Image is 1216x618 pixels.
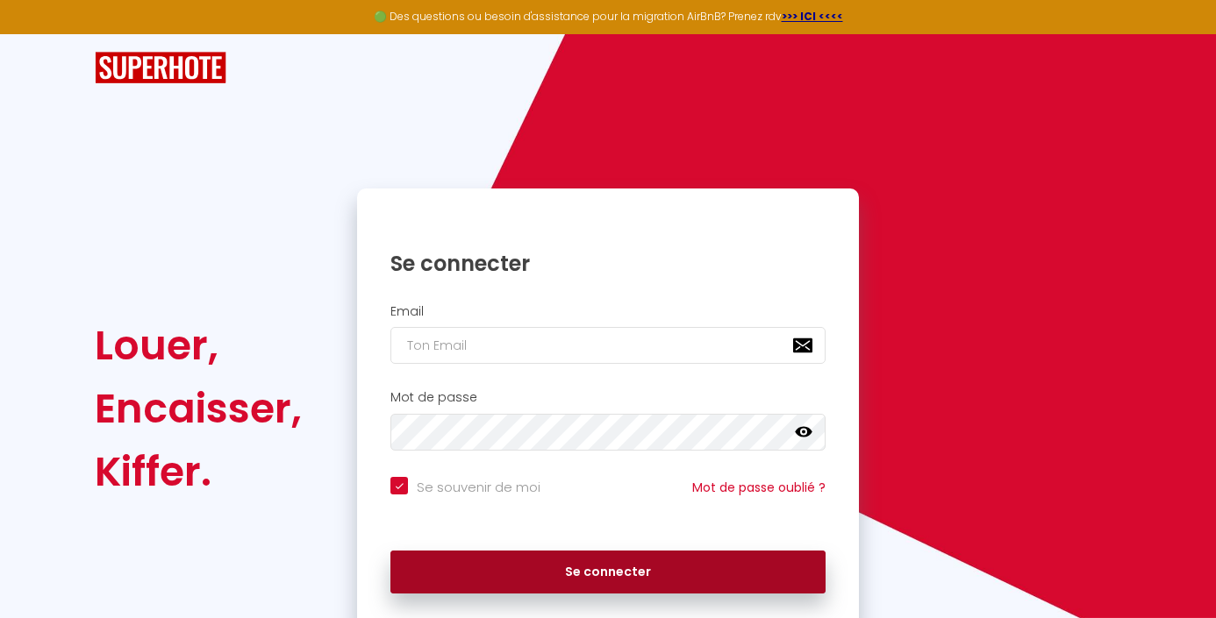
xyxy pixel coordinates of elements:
div: Kiffer. [95,440,302,503]
input: Ton Email [390,327,826,364]
h1: Se connecter [390,250,826,277]
a: >>> ICI <<<< [782,9,843,24]
button: Se connecter [390,551,826,594]
h2: Email [390,304,826,319]
div: Encaisser, [95,377,302,440]
h2: Mot de passe [390,390,826,405]
a: Mot de passe oublié ? [692,479,826,496]
img: SuperHote logo [95,52,226,84]
div: Louer, [95,314,302,377]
